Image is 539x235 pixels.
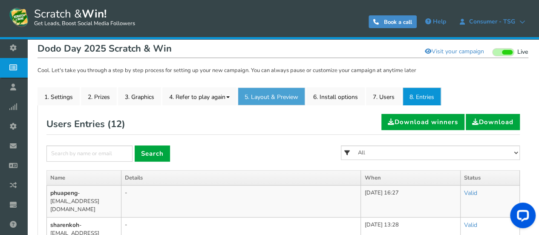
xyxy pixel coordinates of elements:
td: - [EMAIL_ADDRESS][DOMAIN_NAME] [47,186,121,217]
a: Book a call [369,15,417,28]
a: Download [466,114,520,130]
a: 7. Users [366,87,401,105]
a: Download winners [381,114,464,130]
a: Visit your campaign [419,44,490,59]
span: Scratch & [30,6,135,28]
h1: Dodo Day 2025 Scratch & Win [37,41,528,58]
a: 5. Layout & Preview [238,87,305,105]
th: When [361,170,460,186]
td: [DATE] 16:27 [361,186,460,217]
a: Search [135,145,170,162]
small: Get Leads, Boost Social Media Followers [34,20,135,27]
span: Help [433,17,446,26]
a: 8. Entries [403,87,441,105]
h2: Users Entries ( ) [46,114,125,134]
p: Cool. Let's take you through a step by step process for setting up your new campaign. You can alw... [37,67,528,75]
iframe: LiveChat chat widget [503,199,539,235]
a: 4. Refer to play again [162,87,236,105]
a: 2. Prizes [81,87,117,105]
img: Scratch and Win [9,6,30,28]
a: Valid [464,189,477,197]
th: Name [47,170,121,186]
span: 12 [111,118,122,131]
span: Consumer - TSG [465,18,519,25]
th: Details [121,170,361,186]
strong: Win! [82,6,107,21]
span: Book a call [384,18,412,26]
a: Valid [464,221,477,229]
th: Status [460,170,519,186]
input: Search by name or email [46,145,133,162]
td: - [121,186,361,217]
b: sharenkoh [50,221,79,229]
b: phuapeng [50,189,78,197]
a: Scratch &Win! Get Leads, Boost Social Media Followers [9,6,135,28]
a: 3. Graphics [118,87,161,105]
span: Live [517,48,528,56]
a: 1. Settings [37,87,80,105]
a: 6. Install options [306,87,365,105]
a: Help [421,15,450,29]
